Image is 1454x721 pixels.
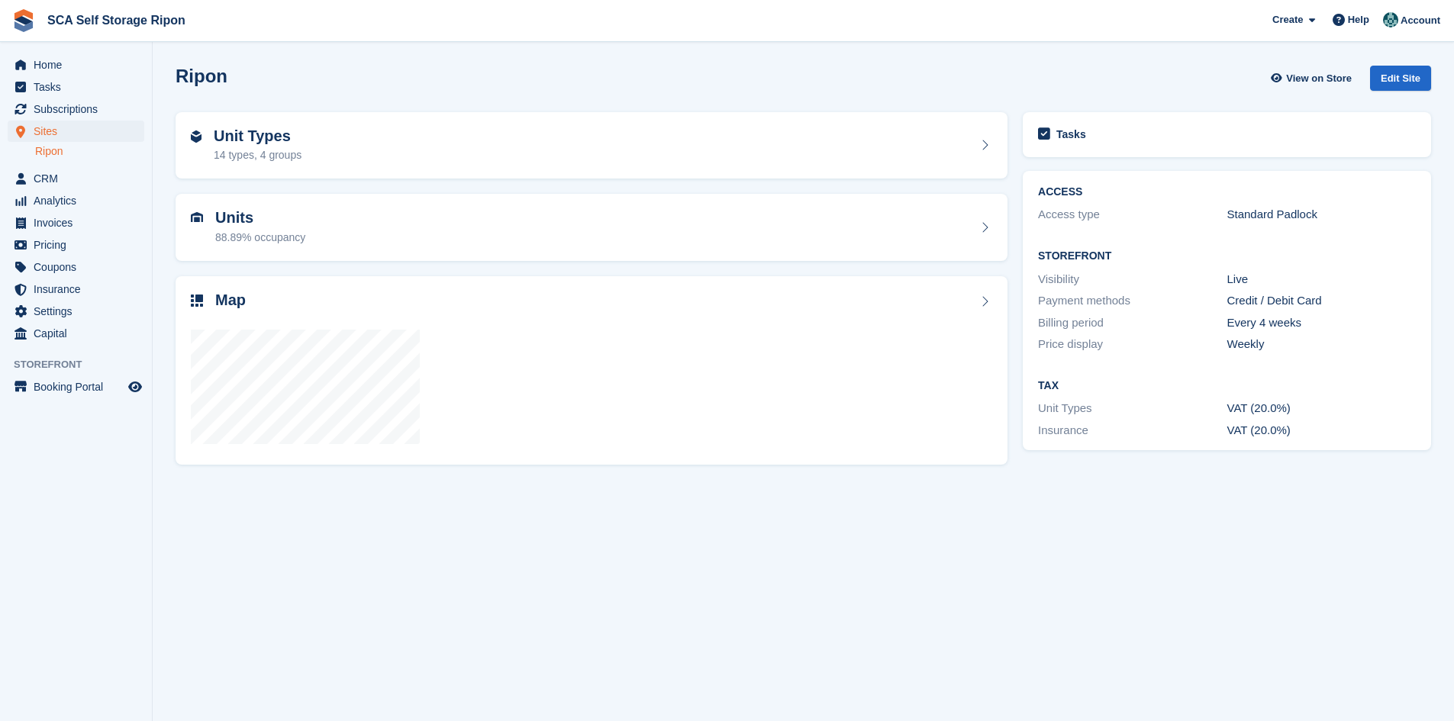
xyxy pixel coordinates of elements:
[8,98,144,120] a: menu
[34,301,125,322] span: Settings
[1227,336,1416,353] div: Weekly
[1038,400,1227,417] div: Unit Types
[8,54,144,76] a: menu
[1038,380,1416,392] h2: Tax
[8,376,144,398] a: menu
[1370,66,1431,91] div: Edit Site
[34,376,125,398] span: Booking Portal
[8,121,144,142] a: menu
[191,212,203,223] img: unit-icn-7be61d7bf1b0ce9d3e12c5938cc71ed9869f7b940bace4675aadf7bd6d80202e.svg
[41,8,192,33] a: SCA Self Storage Ripon
[34,76,125,98] span: Tasks
[34,54,125,76] span: Home
[1227,400,1416,417] div: VAT (20.0%)
[214,127,301,145] h2: Unit Types
[8,168,144,189] a: menu
[34,98,125,120] span: Subscriptions
[215,230,305,246] div: 88.89% occupancy
[126,378,144,396] a: Preview store
[1056,127,1086,141] h2: Tasks
[34,256,125,278] span: Coupons
[1227,292,1416,310] div: Credit / Debit Card
[1227,206,1416,224] div: Standard Padlock
[1227,271,1416,288] div: Live
[1038,271,1227,288] div: Visibility
[8,301,144,322] a: menu
[1038,186,1416,198] h2: ACCESS
[1401,13,1440,28] span: Account
[1370,66,1431,97] a: Edit Site
[12,9,35,32] img: stora-icon-8386f47178a22dfd0bd8f6a31ec36ba5ce8667c1dd55bd0f319d3a0aa187defe.svg
[1383,12,1398,27] img: Bethany Bloodworth
[34,323,125,344] span: Capital
[215,291,246,309] h2: Map
[1348,12,1369,27] span: Help
[8,76,144,98] a: menu
[1227,422,1416,439] div: VAT (20.0%)
[1038,292,1227,310] div: Payment methods
[1038,422,1227,439] div: Insurance
[34,234,125,256] span: Pricing
[34,278,125,300] span: Insurance
[214,147,301,163] div: 14 types, 4 groups
[35,144,144,159] a: Ripon
[1038,206,1227,224] div: Access type
[176,276,1007,465] a: Map
[176,194,1007,261] a: Units 88.89% occupancy
[176,112,1007,179] a: Unit Types 14 types, 4 groups
[1038,250,1416,262] h2: Storefront
[34,212,125,233] span: Invoices
[191,130,201,143] img: unit-type-icn-2b2737a686de81e16bb02015468b77c625bbabd49415b5ef34ead5e3b44a266d.svg
[1286,71,1352,86] span: View on Store
[34,121,125,142] span: Sites
[8,323,144,344] a: menu
[8,256,144,278] a: menu
[8,190,144,211] a: menu
[8,212,144,233] a: menu
[8,278,144,300] a: menu
[34,190,125,211] span: Analytics
[191,295,203,307] img: map-icn-33ee37083ee616e46c38cad1a60f524a97daa1e2b2c8c0bc3eb3415660979fc1.svg
[8,234,144,256] a: menu
[1272,12,1303,27] span: Create
[215,209,305,227] h2: Units
[1038,336,1227,353] div: Price display
[34,168,125,189] span: CRM
[176,66,227,86] h2: Ripon
[1038,314,1227,332] div: Billing period
[1269,66,1358,91] a: View on Store
[1227,314,1416,332] div: Every 4 weeks
[14,357,152,372] span: Storefront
